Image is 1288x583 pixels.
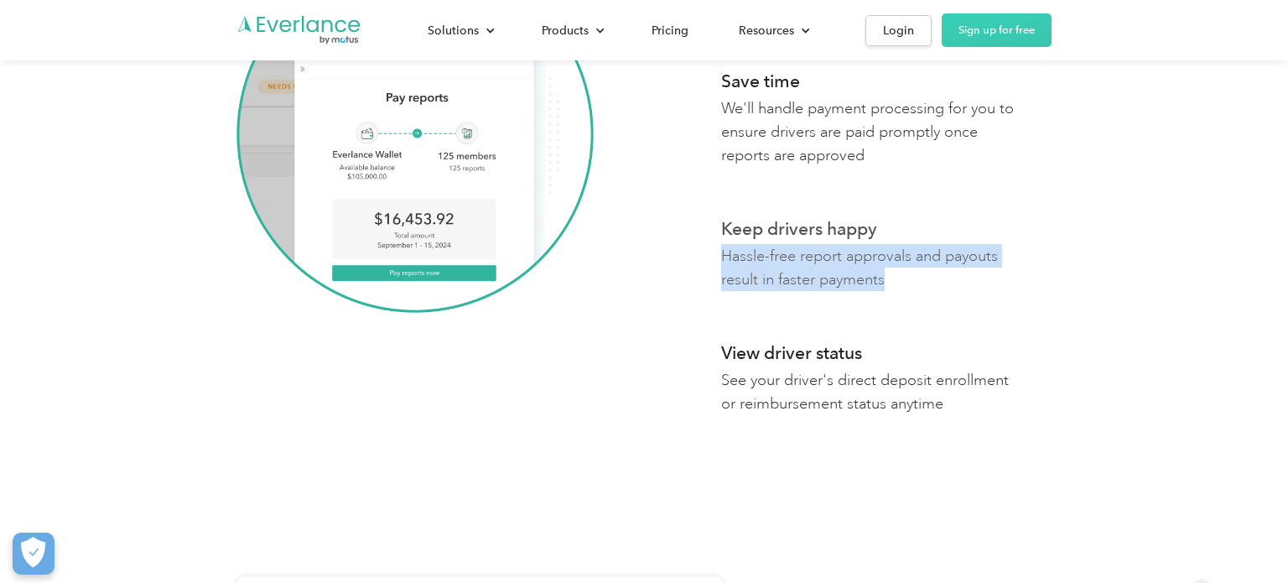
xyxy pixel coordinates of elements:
[411,16,508,45] div: Solutions
[739,20,794,41] div: Resources
[378,69,464,85] span: Phone number
[883,20,914,41] div: Login
[942,13,1052,47] a: Sign up for free
[721,368,1025,415] p: See your driver's direct deposit enrollment or reimbursement status anytime
[635,16,705,45] a: Pricing
[721,73,800,90] div: Save time
[721,244,1025,291] p: Hassle-free report approvals and payouts result in faster payments
[652,20,688,41] div: Pricing
[721,96,1025,167] p: We'll handle payment processing for you to ensure drivers are paid promptly once reports are appr...
[525,16,618,45] div: Products
[722,16,823,45] div: Resources
[865,15,932,46] a: Login
[236,14,362,46] a: Go to homepage
[176,83,260,118] input: Submit
[542,20,589,41] div: Products
[721,221,877,237] div: Keep drivers happy
[721,345,862,362] div: View driver status
[13,533,55,575] button: Cookies Settings
[428,20,479,41] div: Solutions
